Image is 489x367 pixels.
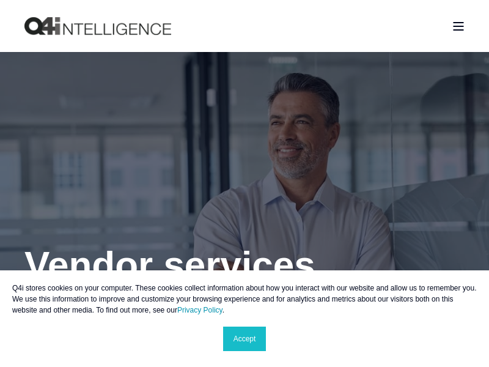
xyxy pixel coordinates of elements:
a: Back to Home [24,17,171,35]
span: Vendor services [24,243,315,286]
a: Accept [223,327,267,351]
a: Privacy Policy [177,306,222,314]
p: Q4i stores cookies on your computer. These cookies collect information about how you interact wit... [12,283,477,316]
img: Q4intelligence, LLC logo [24,17,171,35]
a: Open Burger Menu [446,16,471,37]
